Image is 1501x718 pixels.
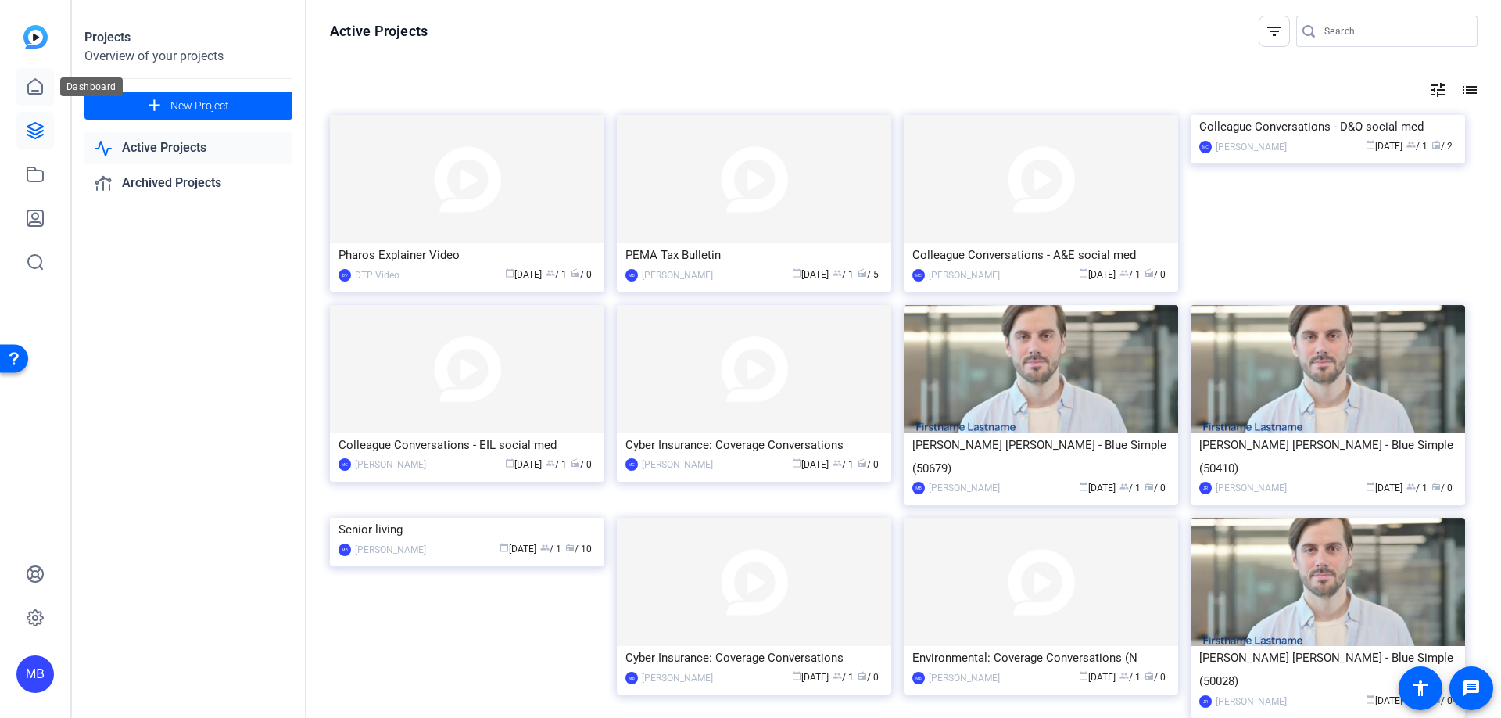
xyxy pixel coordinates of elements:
div: Projects [84,28,292,47]
div: [PERSON_NAME] [1216,480,1287,496]
span: radio [858,671,867,680]
div: [PERSON_NAME] [929,670,1000,686]
span: / 5 [858,269,879,280]
span: / 0 [858,672,879,683]
div: MB [625,269,638,282]
span: calendar_today [1079,671,1088,680]
span: / 0 [858,459,879,470]
span: / 1 [833,459,854,470]
div: [PERSON_NAME] [PERSON_NAME] - Blue Simple (50028) [1199,646,1456,693]
div: [PERSON_NAME] [PERSON_NAME] - Blue Simple (50679) [912,433,1170,480]
span: group [833,268,842,278]
div: [PERSON_NAME] [355,457,426,472]
div: [PERSON_NAME] [642,670,713,686]
span: [DATE] [1366,483,1402,494]
mat-icon: tune [1428,81,1447,99]
span: radio [1431,140,1441,149]
span: group [540,543,550,552]
h1: Active Projects [330,22,428,41]
div: [PERSON_NAME] [929,267,1000,283]
span: radio [571,268,580,278]
a: Archived Projects [84,167,292,199]
a: Active Projects [84,132,292,164]
span: calendar_today [1366,140,1375,149]
span: calendar_today [500,543,509,552]
span: [DATE] [792,459,829,470]
div: MB [16,655,54,693]
div: MC [1199,141,1212,153]
span: / 1 [1119,672,1141,683]
span: [DATE] [792,269,829,280]
span: / 1 [546,459,567,470]
div: Pharos Explainer Video [339,243,596,267]
span: radio [858,458,867,468]
mat-icon: accessibility [1411,679,1430,698]
span: / 1 [1406,483,1428,494]
div: [PERSON_NAME] [355,542,426,558]
span: group [1119,268,1129,278]
mat-icon: filter_list [1265,22,1284,41]
span: / 0 [1145,672,1166,683]
div: [PERSON_NAME] [929,480,1000,496]
span: radio [1145,671,1154,680]
span: calendar_today [1079,482,1088,491]
span: [DATE] [792,672,829,683]
span: [DATE] [1079,269,1116,280]
span: group [546,268,555,278]
span: radio [1145,268,1154,278]
span: calendar_today [1366,695,1375,704]
span: [DATE] [1079,483,1116,494]
span: [DATE] [1366,695,1402,706]
div: Colleague Conversations - D&O social med [1199,115,1456,138]
div: Colleague Conversations - EIL social med [339,433,596,457]
img: blue-gradient.svg [23,25,48,49]
span: group [1406,140,1416,149]
span: / 1 [540,544,561,555]
mat-icon: message [1462,679,1481,698]
div: JR [1199,695,1212,708]
span: / 2 [1431,141,1453,152]
div: [PERSON_NAME] [1216,139,1287,155]
div: MC [625,458,638,471]
span: radio [858,268,867,278]
span: calendar_today [505,458,514,468]
div: DV [339,269,351,282]
span: calendar_today [792,671,801,680]
div: Colleague Conversations - A&E social med [912,243,1170,267]
span: [DATE] [505,459,542,470]
span: calendar_today [505,268,514,278]
span: [DATE] [1079,672,1116,683]
div: DTP Video [355,267,399,283]
span: / 1 [546,269,567,280]
div: Senior living [339,518,596,541]
mat-icon: list [1459,81,1478,99]
div: MB [912,672,925,684]
mat-icon: add [145,96,164,116]
div: MB [625,672,638,684]
span: / 0 [1431,483,1453,494]
span: / 1 [1406,141,1428,152]
span: [DATE] [505,269,542,280]
span: calendar_today [792,268,801,278]
span: / 0 [571,269,592,280]
div: MB [339,544,351,556]
span: [DATE] [500,544,536,555]
span: / 0 [1145,483,1166,494]
span: calendar_today [1079,268,1088,278]
span: radio [571,458,580,468]
span: group [1406,482,1416,491]
span: calendar_today [1366,482,1375,491]
div: Cyber Insurance: Coverage Conversations [625,646,883,670]
div: [PERSON_NAME] [PERSON_NAME] - Blue Simple (50410) [1199,433,1456,480]
span: group [1119,482,1129,491]
span: radio [1145,482,1154,491]
span: group [546,458,555,468]
span: radio [565,543,575,552]
span: [DATE] [1366,141,1402,152]
span: group [833,671,842,680]
div: [PERSON_NAME] [642,267,713,283]
span: / 0 [1145,269,1166,280]
input: Search [1324,22,1465,41]
span: group [1119,671,1129,680]
span: / 0 [571,459,592,470]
